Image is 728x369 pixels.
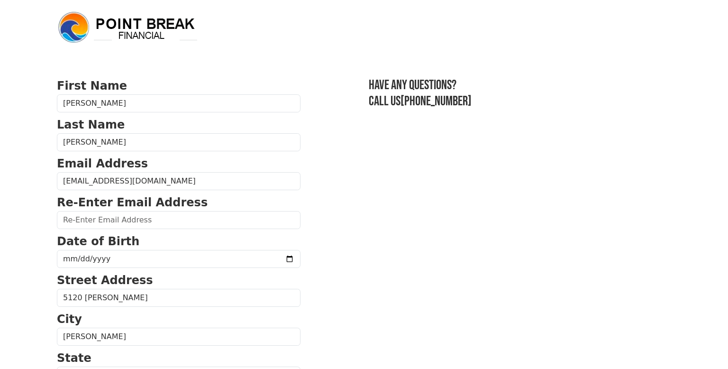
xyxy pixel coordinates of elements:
[57,328,300,346] input: City
[57,133,300,151] input: Last Name
[369,77,671,93] h3: Have any questions?
[57,79,127,92] strong: First Name
[57,196,208,209] strong: Re-Enter Email Address
[400,93,472,109] a: [PHONE_NUMBER]
[57,235,139,248] strong: Date of Birth
[57,351,91,365] strong: State
[57,289,300,307] input: Street Address
[57,211,300,229] input: Re-Enter Email Address
[57,274,153,287] strong: Street Address
[369,93,671,110] h3: Call us
[57,118,125,131] strong: Last Name
[57,10,199,45] img: logo.png
[57,157,148,170] strong: Email Address
[57,313,82,326] strong: City
[57,172,300,190] input: Email Address
[57,94,300,112] input: First Name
